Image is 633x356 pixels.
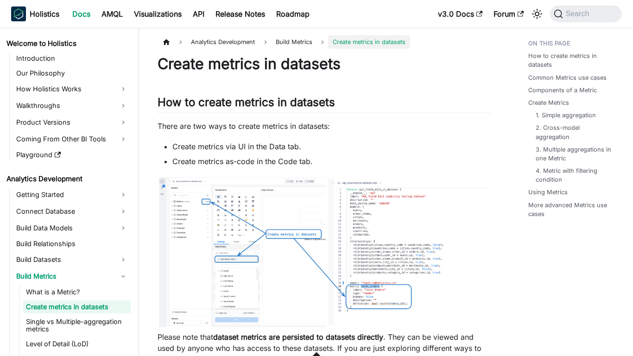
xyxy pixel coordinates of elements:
[13,187,131,202] a: Getting Started
[4,37,131,50] a: Welcome to Holistics
[23,337,131,350] a: Level of Detail (LoD)
[13,115,131,130] a: Product Versions
[213,332,383,342] strong: dataset metrics are persisted to datasets directly
[158,55,491,73] h1: Create metrics in datasets
[67,6,96,21] a: Docs
[550,6,622,22] button: Search (Command+K)
[23,286,131,299] a: What is a Metric?
[528,188,568,197] a: Using Metrics
[563,10,595,18] span: Search
[13,237,131,250] a: Build Relationships
[13,82,131,96] a: How Holistics Works
[158,121,491,132] p: There are two ways to create metrics in datasets:
[30,8,59,19] b: Holistics
[13,98,131,113] a: Walkthroughs
[11,6,26,21] img: Holistics
[186,35,260,49] span: Analytics Development
[23,300,131,313] a: Create metrics in datasets
[13,148,131,161] a: Playground
[11,6,59,21] a: HolisticsHolisticsHolistics
[158,35,491,49] nav: Breadcrumbs
[528,201,619,218] a: More advanced Metrics use cases
[528,98,569,107] a: Create Metrics
[128,6,187,21] a: Visualizations
[96,6,128,21] a: AMQL
[158,35,175,49] a: Home page
[23,315,131,336] a: Single vs Multiple-aggregation metrics
[528,73,607,82] a: Common Metrics use cases
[536,123,615,141] a: 2. Cross-model aggregation
[13,52,131,65] a: Introduction
[536,111,596,120] a: 1. Simple aggregation
[536,166,615,184] a: 4. Metric with filtering condition
[13,132,131,146] a: Coming From Other BI Tools
[210,6,271,21] a: Release Notes
[13,204,131,219] a: Connect Database
[172,141,491,152] li: Create metrics via UI in the Data tab.
[13,67,131,80] a: Our Philosophy
[528,51,619,69] a: How to create metrics in datasets
[528,86,597,95] a: Components of a Metric
[432,6,488,21] a: v3.0 Docs
[271,35,317,49] span: Build Metrics
[328,35,410,49] span: Create metrics in datasets
[158,176,491,329] img: aql-create-dataset-metrics
[4,172,131,185] a: Analytics Development
[13,221,131,235] a: Build Data Models
[13,252,131,267] a: Build Datasets
[536,145,615,163] a: 3. Multiple aggregations in one Metric
[172,156,491,167] li: Create metrics as-code in the Code tab.
[530,6,544,21] button: Switch between dark and light mode (currently system mode)
[488,6,529,21] a: Forum
[158,95,491,113] h2: How to create metrics in datasets
[13,269,131,284] a: Build Metrics
[271,6,315,21] a: Roadmap
[187,6,210,21] a: API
